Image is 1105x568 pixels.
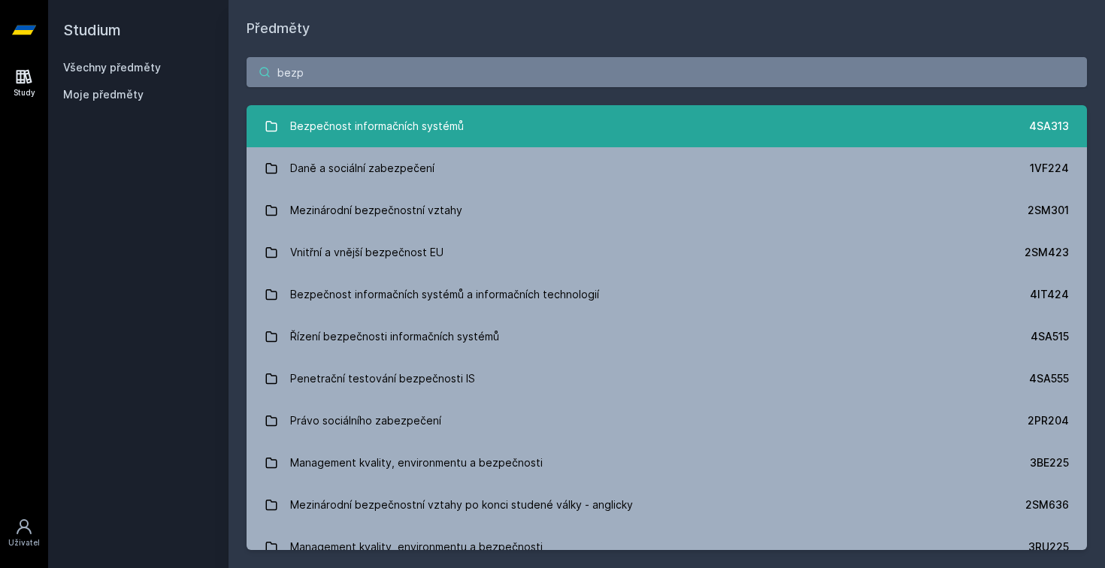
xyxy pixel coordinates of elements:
[1031,329,1069,344] div: 4SA515
[3,510,45,556] a: Uživatel
[290,532,543,562] div: Management kvality, environmentu a bezpečnosti
[290,406,441,436] div: Právo sociálního zabezpečení
[290,364,475,394] div: Penetrační testování bezpečnosti IS
[247,231,1087,273] a: Vnitřní a vnější bezpečnost EU 2SM423
[63,87,144,102] span: Moje předměty
[1025,497,1069,512] div: 2SM636
[1030,287,1069,302] div: 4IT424
[247,273,1087,316] a: Bezpečnost informačních systémů a informačních technologií 4IT424
[247,147,1087,189] a: Daně a sociální zabezpečení 1VF224
[290,153,434,183] div: Daně a sociální zabezpečení
[247,442,1087,484] a: Management kvality, environmentu a bezpečnosti 3BE225
[247,105,1087,147] a: Bezpečnost informačních systémů 4SA313
[1030,455,1069,470] div: 3BE225
[290,279,599,310] div: Bezpečnost informačních systémů a informačních technologií
[63,61,161,74] a: Všechny předměty
[1025,245,1069,260] div: 2SM423
[247,358,1087,400] a: Penetrační testování bezpečnosti IS 4SA555
[1029,119,1069,134] div: 4SA313
[247,400,1087,442] a: Právo sociálního zabezpečení 2PR204
[1029,371,1069,386] div: 4SA555
[290,237,444,267] div: Vnitřní a vnější bezpečnost EU
[8,537,40,548] div: Uživatel
[247,189,1087,231] a: Mezinárodní bezpečnostní vztahy 2SM301
[290,195,462,225] div: Mezinárodní bezpečnostní vztahy
[247,316,1087,358] a: Řízení bezpečnosti informačních systémů 4SA515
[290,111,464,141] div: Bezpečnost informačních systémů
[1028,539,1069,554] div: 3RU225
[290,490,633,520] div: Mezinárodní bezpečnostní vztahy po konci studené války - anglicky
[290,448,543,478] div: Management kvality, environmentu a bezpečnosti
[247,18,1087,39] h1: Předměty
[1028,413,1069,428] div: 2PR204
[1030,161,1069,176] div: 1VF224
[247,57,1087,87] input: Název nebo ident předmětu…
[1028,203,1069,218] div: 2SM301
[290,322,499,352] div: Řízení bezpečnosti informačních systémů
[247,484,1087,526] a: Mezinárodní bezpečnostní vztahy po konci studené války - anglicky 2SM636
[247,526,1087,568] a: Management kvality, environmentu a bezpečnosti 3RU225
[3,60,45,106] a: Study
[14,87,35,98] div: Study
